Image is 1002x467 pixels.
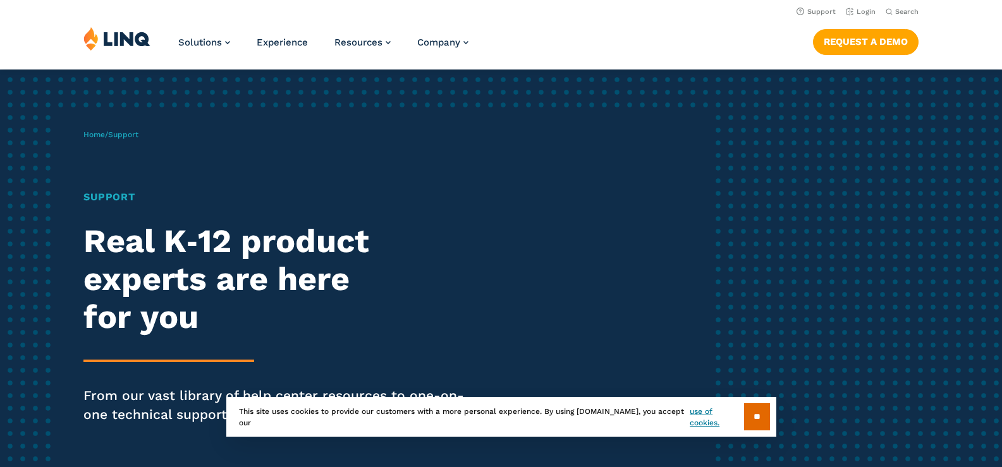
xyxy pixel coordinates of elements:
nav: Button Navigation [813,27,919,54]
a: Solutions [178,37,230,48]
span: / [83,130,138,139]
div: This site uses cookies to provide our customers with a more personal experience. By using [DOMAIN... [226,397,776,437]
h1: Support [83,190,470,205]
span: Solutions [178,37,222,48]
a: Request a Demo [813,29,919,54]
h2: Real K‑12 product experts are here for you [83,222,470,336]
p: From our vast library of help center resources to one-on-one technical support, LINQ is always he... [83,386,470,424]
a: Experience [257,37,308,48]
a: Login [846,8,876,16]
a: Company [417,37,468,48]
a: Resources [334,37,391,48]
nav: Primary Navigation [178,27,468,68]
span: Support [108,130,138,139]
a: Home [83,130,105,139]
span: Search [895,8,919,16]
a: Support [797,8,836,16]
button: Open Search Bar [886,7,919,16]
a: use of cookies. [690,406,743,428]
img: LINQ | K‑12 Software [83,27,150,51]
span: Resources [334,37,382,48]
span: Company [417,37,460,48]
